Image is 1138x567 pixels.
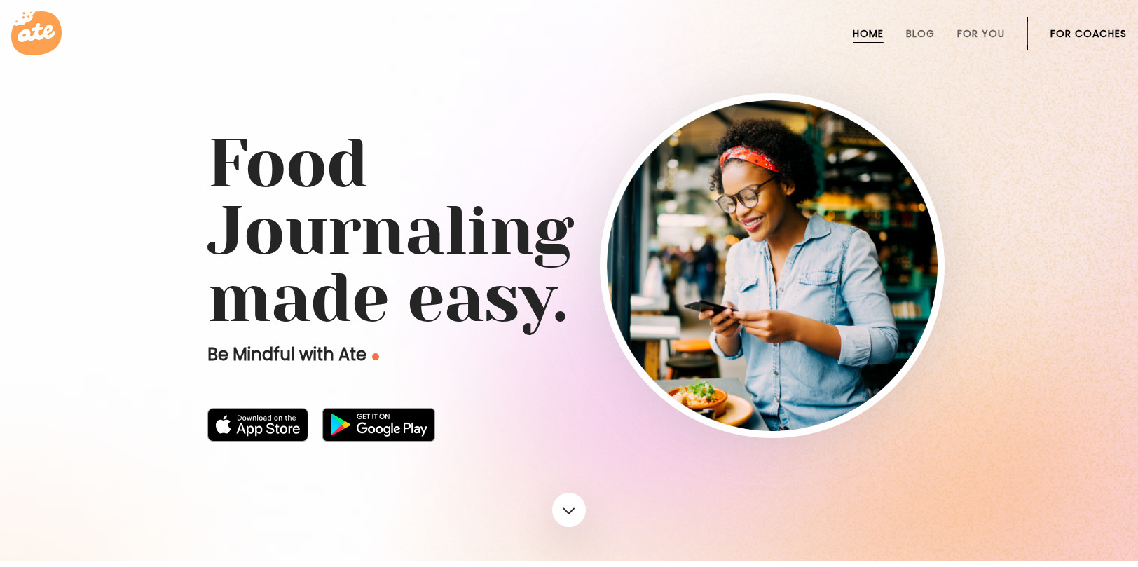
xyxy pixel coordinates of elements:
h1: Food Journaling made easy. [207,130,931,332]
img: home-hero-img-rounded.png [607,100,938,431]
a: For Coaches [1050,28,1127,39]
img: badge-download-google.png [322,408,435,442]
a: For You [957,28,1005,39]
a: Blog [906,28,935,39]
img: badge-download-apple.svg [207,408,308,442]
p: Be Mindful with Ate [207,343,600,366]
a: Home [853,28,884,39]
